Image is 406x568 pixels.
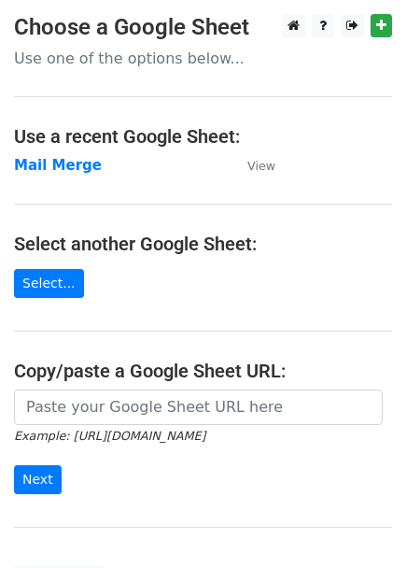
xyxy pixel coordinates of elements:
[14,429,205,443] small: Example: [URL][DOMAIN_NAME]
[229,157,275,174] a: View
[14,390,383,425] input: Paste your Google Sheet URL here
[14,49,392,68] p: Use one of the options below...
[14,14,392,41] h3: Choose a Google Sheet
[14,360,392,382] h4: Copy/paste a Google Sheet URL:
[14,233,392,255] h4: Select another Google Sheet:
[14,125,392,148] h4: Use a recent Google Sheet:
[14,269,84,298] a: Select...
[247,159,275,173] small: View
[14,465,62,494] input: Next
[14,157,102,174] a: Mail Merge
